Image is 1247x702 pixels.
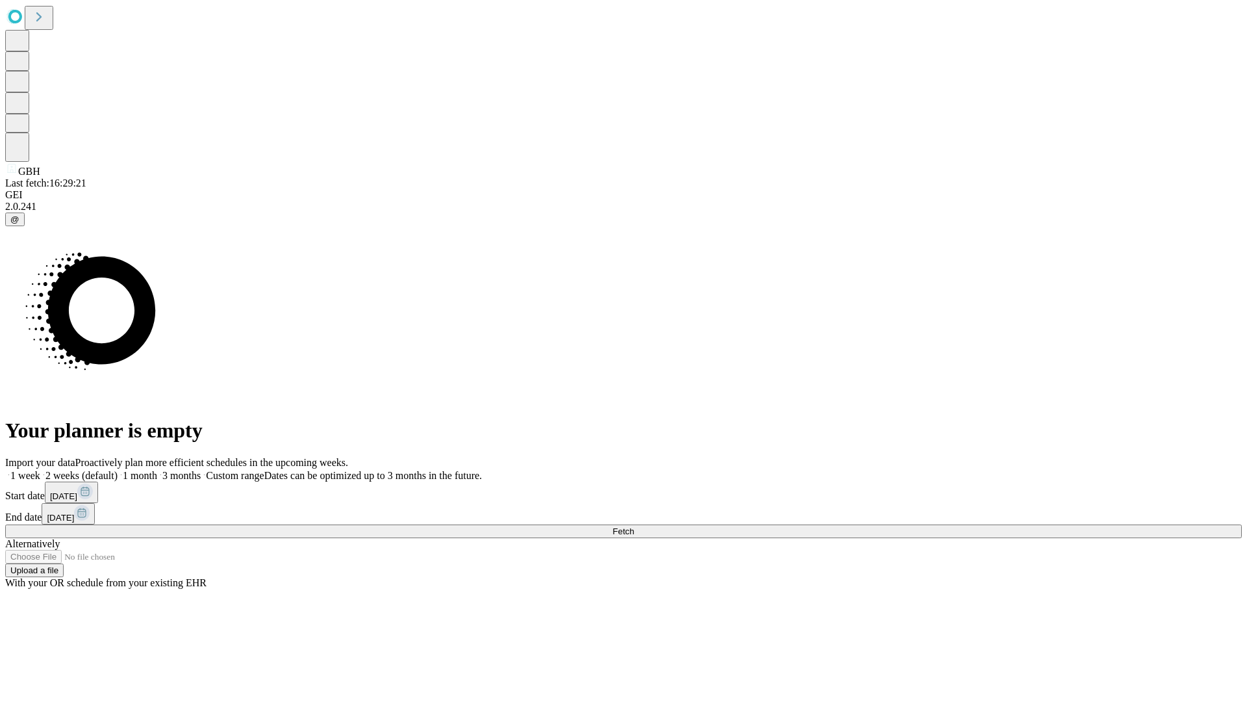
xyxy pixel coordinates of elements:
[5,177,86,188] span: Last fetch: 16:29:21
[162,470,201,481] span: 3 months
[10,214,19,224] span: @
[5,503,1242,525] div: End date
[5,419,1242,443] h1: Your planner is empty
[5,189,1242,201] div: GEI
[5,482,1242,503] div: Start date
[123,470,157,481] span: 1 month
[50,491,77,501] span: [DATE]
[18,166,40,177] span: GBH
[612,526,634,536] span: Fetch
[5,564,64,577] button: Upload a file
[10,470,40,481] span: 1 week
[5,577,207,588] span: With your OR schedule from your existing EHR
[5,457,75,468] span: Import your data
[42,503,95,525] button: [DATE]
[5,201,1242,213] div: 2.0.241
[47,513,74,523] span: [DATE]
[5,213,25,226] button: @
[264,470,482,481] span: Dates can be optimized up to 3 months in the future.
[45,470,118,481] span: 2 weeks (default)
[5,538,60,549] span: Alternatively
[206,470,264,481] span: Custom range
[45,482,98,503] button: [DATE]
[5,525,1242,538] button: Fetch
[75,457,348,468] span: Proactively plan more efficient schedules in the upcoming weeks.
